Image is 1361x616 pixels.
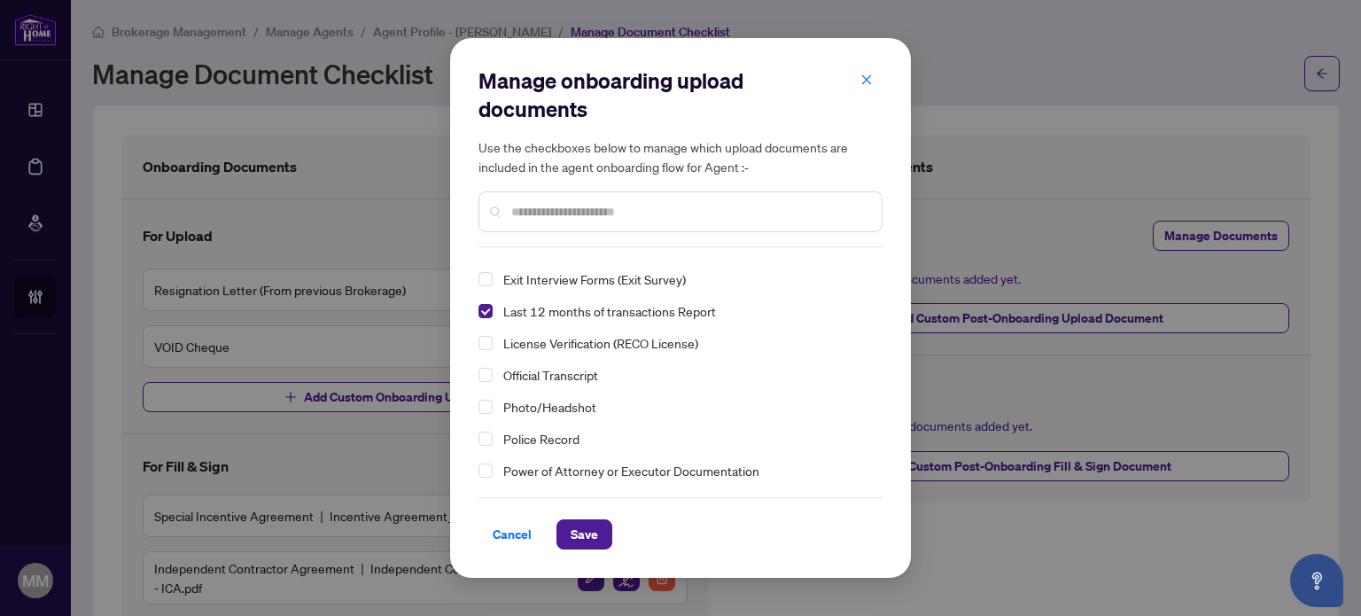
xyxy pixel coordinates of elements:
[496,332,872,354] span: License Verification (RECO License)
[478,432,493,446] span: Select Police Record
[503,303,716,319] span: Last 12 months of transactions Report
[503,271,686,287] span: Exit Interview Forms (Exit Survey)
[496,364,872,386] span: Official Transcript
[478,304,493,318] span: Select Last 12 months of transactions Report
[503,431,579,447] span: Police Record
[556,519,612,550] button: Save
[503,335,698,351] span: License Verification (RECO License)
[1290,554,1343,607] button: Open asap
[496,428,872,449] span: Police Record
[496,269,872,290] span: Exit Interview Forms (Exit Survey)
[493,520,532,549] span: Cancel
[478,272,493,286] span: Select Exit Interview Forms (Exit Survey)
[496,300,872,322] span: Last 12 months of transactions Report
[503,399,596,415] span: Photo/Headshot
[503,367,598,383] span: Official Transcript
[860,74,873,86] span: close
[571,520,598,549] span: Save
[478,66,883,123] h2: Manage onboarding upload documents
[503,463,759,479] span: Power of Attorney or Executor Documentation
[478,464,493,478] span: Select Power of Attorney or Executor Documentation
[496,460,872,481] span: Power of Attorney or Executor Documentation
[478,368,493,382] span: Select Official Transcript
[496,396,872,417] span: Photo/Headshot
[744,160,749,175] span: -
[478,400,493,414] span: Select Photo/Headshot
[478,519,546,550] button: Cancel
[478,336,493,350] span: Select License Verification (RECO License)
[478,137,883,177] h5: Use the checkboxes below to manage which upload documents are included in the agent onboarding fl...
